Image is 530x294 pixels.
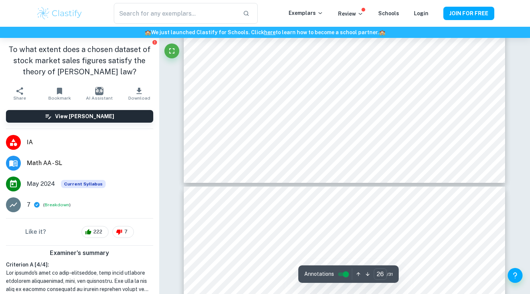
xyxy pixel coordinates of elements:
span: 222 [89,228,106,236]
h1: Lor ipsumdo's amet co adip-elitseddoe, temp incid utlabore etdolorem aliquaenimad, mini, ven quis... [6,269,153,293]
span: Share [13,96,26,101]
a: Login [414,10,428,16]
button: Bookmark [40,83,80,104]
button: View [PERSON_NAME] [6,110,153,123]
button: JOIN FOR FREE [443,7,494,20]
button: Download [119,83,159,104]
img: Clastify logo [36,6,83,21]
span: 7 [120,228,132,236]
a: Schools [378,10,399,16]
button: Breakdown [45,201,69,208]
p: Exemplars [289,9,323,17]
span: Download [128,96,150,101]
button: Fullscreen [164,43,179,58]
button: AI Assistant [80,83,119,104]
input: Search for any exemplars... [114,3,237,24]
div: This exemplar is based on the current syllabus. Feel free to refer to it for inspiration/ideas wh... [61,180,106,188]
h6: We just launched Clastify for Schools. Click to learn how to become a school partner. [1,28,529,36]
span: / 31 [387,271,393,278]
button: Report issue [152,39,158,45]
span: 🏫 [145,29,151,35]
span: Math AA - SL [27,159,153,168]
p: Review [338,10,363,18]
span: AI Assistant [86,96,113,101]
span: Annotations [304,270,334,278]
span: 🏫 [379,29,385,35]
p: 7 [27,200,30,209]
div: 222 [81,226,109,238]
h6: View [PERSON_NAME] [55,112,114,120]
div: 7 [112,226,134,238]
h1: To what extent does a chosen dataset of stock market sales figures satisfy the theory of [PERSON_... [6,44,153,77]
h6: Like it? [25,227,46,236]
span: Bookmark [48,96,71,101]
span: Current Syllabus [61,180,106,188]
span: May 2024 [27,180,55,188]
img: AI Assistant [95,87,103,95]
button: Help and Feedback [508,268,523,283]
h6: Criterion A [ 4 / 4 ]: [6,261,153,269]
h6: Examiner's summary [3,249,156,258]
a: here [264,29,276,35]
span: ( ) [43,201,71,209]
span: IA [27,138,153,147]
